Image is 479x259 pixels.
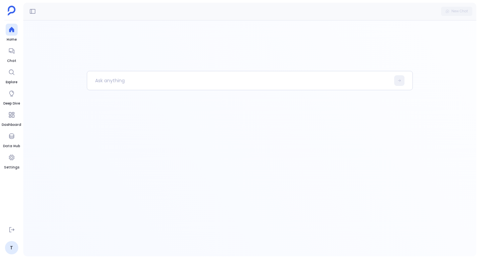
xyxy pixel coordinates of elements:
[4,151,19,170] a: Settings
[6,24,18,42] a: Home
[2,122,21,128] span: Dashboard
[2,109,21,128] a: Dashboard
[3,88,20,106] a: Deep Dive
[4,165,19,170] span: Settings
[8,6,16,16] img: petavue logo
[6,45,18,64] a: Chat
[3,143,20,149] span: Data Hub
[3,101,20,106] span: Deep Dive
[3,130,20,149] a: Data Hub
[6,37,18,42] span: Home
[5,241,18,254] a: T
[6,80,18,85] span: Explore
[6,66,18,85] a: Explore
[6,58,18,64] span: Chat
